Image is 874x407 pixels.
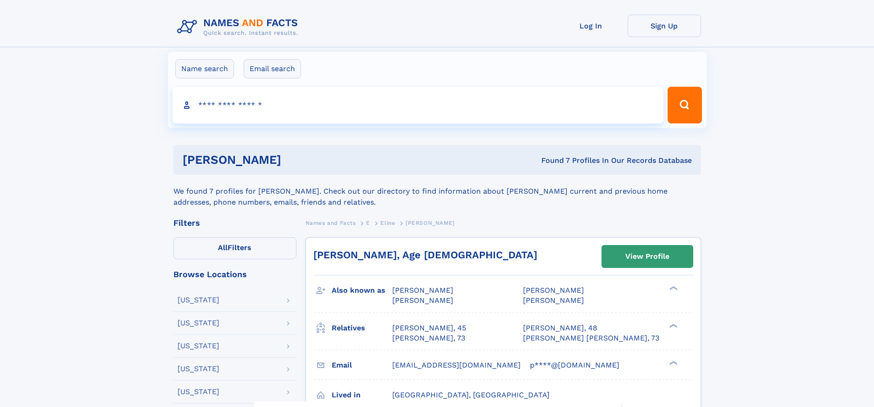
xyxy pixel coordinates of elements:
img: Logo Names and Facts [173,15,306,39]
span: [PERSON_NAME] [392,286,453,295]
button: Search Button [668,87,701,123]
div: Filters [173,219,296,227]
label: Filters [173,237,296,259]
span: [PERSON_NAME] [392,296,453,305]
div: ❯ [667,323,678,329]
h3: Lived in [332,387,392,403]
div: [US_STATE] [178,319,219,327]
div: ❯ [667,285,678,291]
a: [PERSON_NAME], 48 [523,323,597,333]
a: Eline [380,217,395,229]
span: All [218,243,228,252]
h3: Also known as [332,283,392,298]
a: [PERSON_NAME], Age [DEMOGRAPHIC_DATA] [313,249,537,261]
span: [PERSON_NAME] [406,220,455,226]
a: Sign Up [628,15,701,37]
a: [PERSON_NAME] [PERSON_NAME], 73 [523,333,659,343]
div: Found 7 Profiles In Our Records Database [411,156,692,166]
div: [US_STATE] [178,365,219,373]
h3: Email [332,357,392,373]
h1: [PERSON_NAME] [183,154,412,166]
input: search input [173,87,664,123]
span: [PERSON_NAME] [523,286,584,295]
span: [EMAIL_ADDRESS][DOMAIN_NAME] [392,361,521,369]
span: [PERSON_NAME] [523,296,584,305]
label: Email search [244,59,301,78]
div: [US_STATE] [178,388,219,396]
div: ❯ [667,360,678,366]
a: [PERSON_NAME], 45 [392,323,466,333]
a: E [366,217,370,229]
h3: Relatives [332,320,392,336]
span: Eline [380,220,395,226]
div: We found 7 profiles for [PERSON_NAME]. Check out our directory to find information about [PERSON_... [173,175,701,208]
div: [US_STATE] [178,296,219,304]
div: [US_STATE] [178,342,219,350]
a: Names and Facts [306,217,356,229]
a: View Profile [602,245,693,268]
a: Log In [554,15,628,37]
span: E [366,220,370,226]
a: [PERSON_NAME], 73 [392,333,465,343]
div: View Profile [625,246,669,267]
label: Name search [175,59,234,78]
span: [GEOGRAPHIC_DATA], [GEOGRAPHIC_DATA] [392,390,550,399]
div: Browse Locations [173,270,296,279]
